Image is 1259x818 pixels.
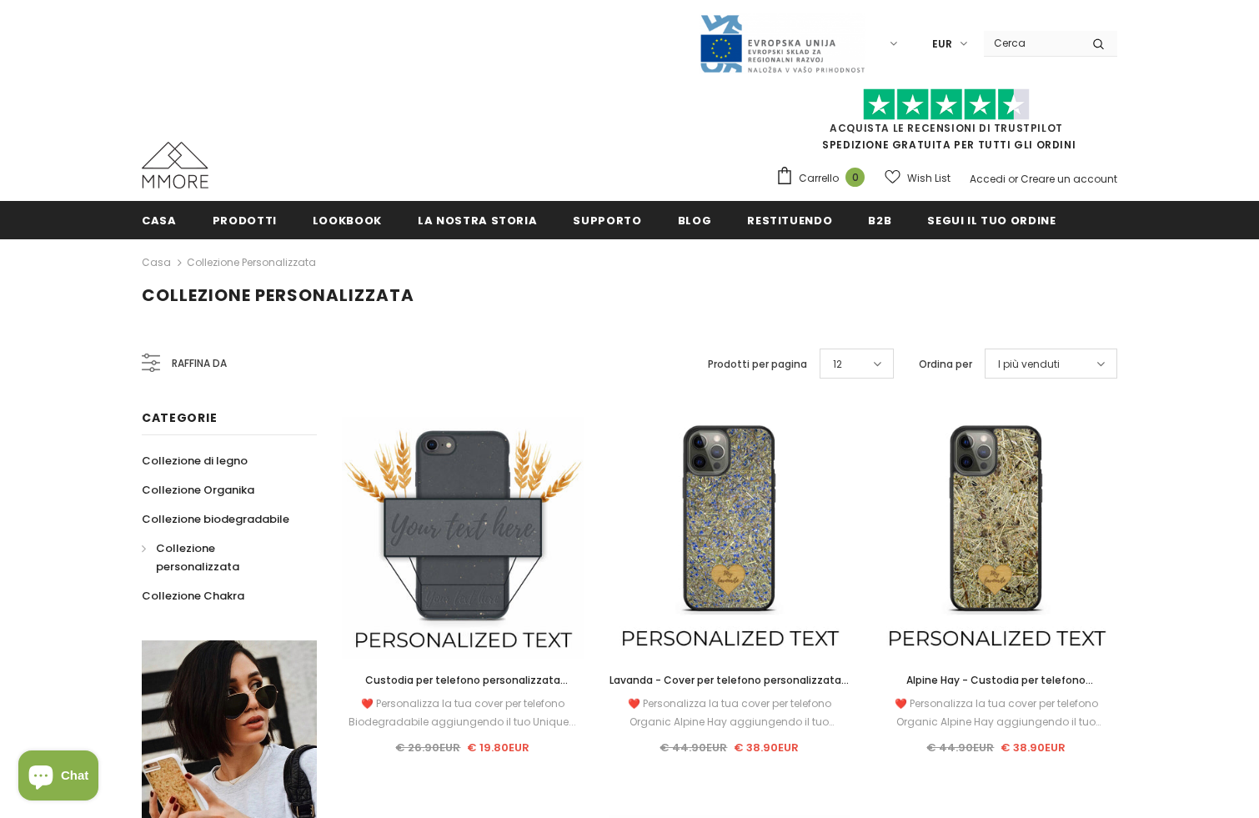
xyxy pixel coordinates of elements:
span: or [1008,172,1018,186]
a: Custodia per telefono personalizzata biodegradabile - nera [342,671,584,690]
div: ❤️ Personalizza la tua cover per telefono Organic Alpine Hay aggiungendo il tuo Unique... [875,695,1117,731]
img: Javni Razpis [699,13,865,74]
span: Collezione biodegradabile [142,511,289,527]
div: ❤️ Personalizza la tua cover per telefono Organic Alpine Hay aggiungendo il tuo Unique... [609,695,850,731]
span: La nostra storia [418,213,537,228]
span: 0 [845,168,865,187]
a: Casa [142,201,177,238]
span: Collezione personalizzata [142,284,414,307]
img: Casi MMORE [142,142,208,188]
a: B2B [868,201,891,238]
span: Wish List [907,170,951,187]
span: € 44.90EUR [660,740,727,755]
span: € 44.90EUR [926,740,994,755]
span: Blog [678,213,712,228]
div: ❤️ Personalizza la tua cover per telefono Biodegradabile aggiungendo il tuo Unique... [342,695,584,731]
a: Collezione di legno [142,446,248,475]
a: Prodotti [213,201,277,238]
a: Carrello 0 [775,166,873,191]
label: Prodotti per pagina [708,356,807,373]
a: Javni Razpis [699,36,865,50]
span: EUR [932,36,952,53]
a: Collezione Organika [142,475,254,504]
a: Creare un account [1021,172,1117,186]
span: € 38.90EUR [1001,740,1066,755]
span: Collezione di legno [142,453,248,469]
a: Collezione personalizzata [142,534,298,581]
a: Blog [678,201,712,238]
span: Collezione personalizzata [156,540,239,575]
span: Carrello [799,170,839,187]
span: 12 [833,356,842,373]
span: SPEDIZIONE GRATUITA PER TUTTI GLI ORDINI [775,96,1117,152]
span: Custodia per telefono personalizzata biodegradabile - nera [365,673,568,705]
label: Ordina per [919,356,972,373]
a: Lavanda - Cover per telefono personalizzata - Regalo personalizzato [609,671,850,690]
span: € 26.90EUR [395,740,460,755]
input: Search Site [984,31,1080,55]
span: € 38.90EUR [734,740,799,755]
a: supporto [573,201,641,238]
span: Segui il tuo ordine [927,213,1056,228]
a: Casa [142,253,171,273]
span: Alpine Hay - Custodia per telefono personalizzata - Regalo personalizzato [895,673,1098,705]
a: Accedi [970,172,1006,186]
a: Collezione biodegradabile [142,504,289,534]
a: Lookbook [313,201,382,238]
a: Segui il tuo ordine [927,201,1056,238]
span: Prodotti [213,213,277,228]
span: B2B [868,213,891,228]
span: supporto [573,213,641,228]
span: Casa [142,213,177,228]
a: Collezione personalizzata [187,255,316,269]
span: Restituendo [747,213,832,228]
a: Restituendo [747,201,832,238]
a: La nostra storia [418,201,537,238]
span: Lavanda - Cover per telefono personalizzata - Regalo personalizzato [609,673,850,705]
span: I più venduti [998,356,1060,373]
a: Acquista le recensioni di TrustPilot [830,121,1063,135]
span: Raffina da [172,354,227,373]
inbox-online-store-chat: Shopify online store chat [13,750,103,805]
span: Collezione Chakra [142,588,244,604]
span: Collezione Organika [142,482,254,498]
a: Alpine Hay - Custodia per telefono personalizzata - Regalo personalizzato [875,671,1117,690]
span: Lookbook [313,213,382,228]
a: Wish List [885,163,951,193]
img: Fidati di Pilot Stars [863,88,1030,121]
span: € 19.80EUR [467,740,529,755]
a: Collezione Chakra [142,581,244,610]
span: Categorie [142,409,217,426]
